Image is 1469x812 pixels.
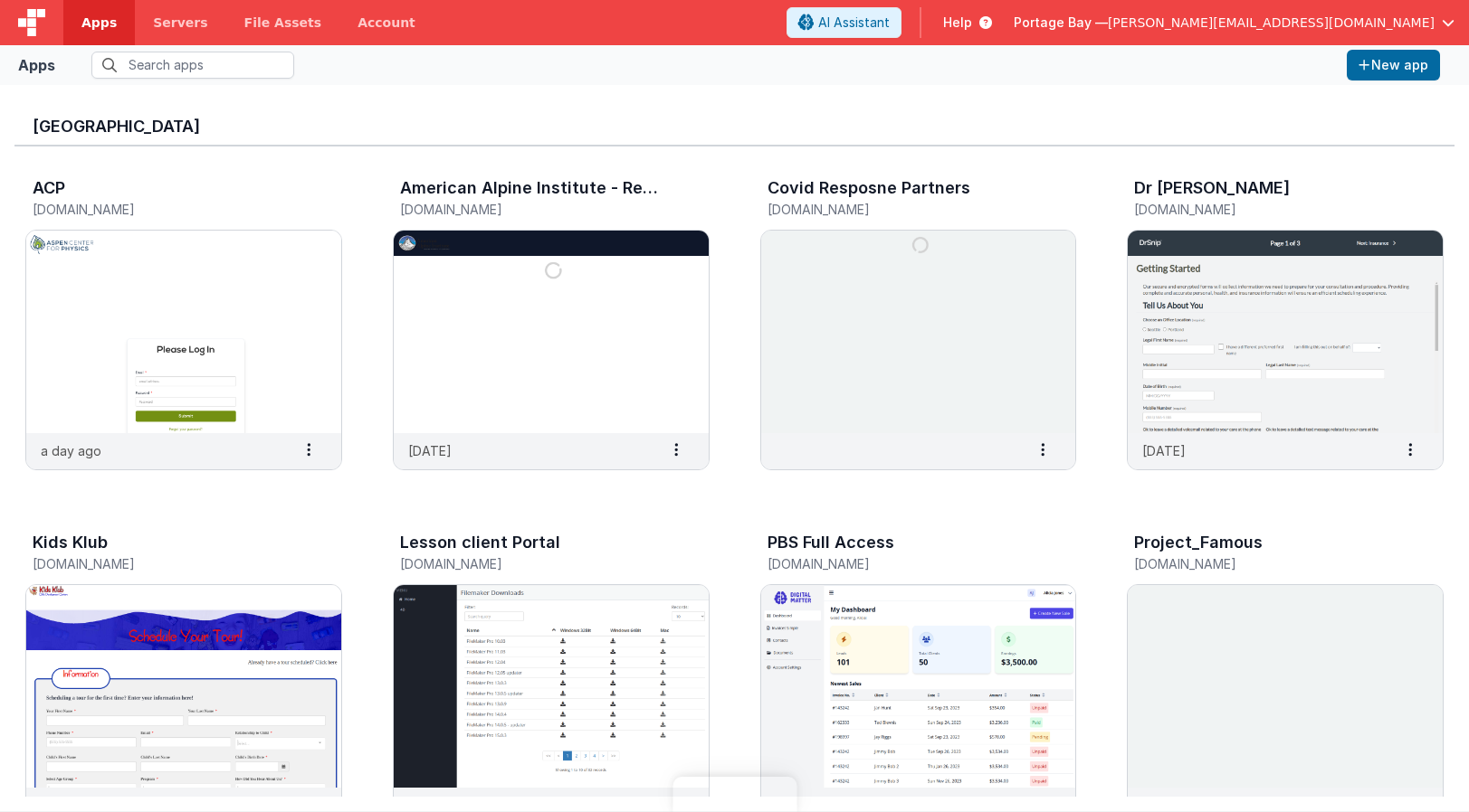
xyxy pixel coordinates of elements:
[153,14,207,32] span: Servers
[41,441,101,460] p: a day ago
[408,441,452,460] p: [DATE]
[91,52,294,79] input: Search apps
[400,179,659,197] h3: American Alpine Institute - Registration Web App
[1142,441,1186,460] p: [DATE]
[1134,557,1398,571] h5: [DOMAIN_NAME]
[400,203,664,216] h5: [DOMAIN_NAME]
[768,557,1032,571] h5: [DOMAIN_NAME]
[1108,14,1435,32] span: [PERSON_NAME][EMAIL_ADDRESS][DOMAIN_NAME]
[400,557,664,571] h5: [DOMAIN_NAME]
[33,179,65,197] h3: ACP
[787,7,901,38] button: AI Assistant
[33,203,297,216] h5: [DOMAIN_NAME]
[33,118,1436,136] h3: [GEOGRAPHIC_DATA]
[1134,533,1263,552] h3: Project_Famous
[1014,14,1108,32] span: Portage Bay —
[768,203,1032,216] h5: [DOMAIN_NAME]
[400,533,560,552] h3: Lesson client Portal
[81,14,117,32] span: Apps
[1014,14,1455,32] button: Portage Bay — [PERSON_NAME][EMAIL_ADDRESS][DOMAIN_NAME]
[1134,203,1398,216] h5: [DOMAIN_NAME]
[33,533,108,552] h3: Kids Klub
[818,14,890,32] span: AI Assistant
[18,54,55,76] div: Apps
[768,179,970,197] h3: Covid Resposne Partners
[943,14,972,32] span: Help
[244,14,322,32] span: File Assets
[1134,179,1290,197] h3: Dr [PERSON_NAME]
[1347,50,1440,80] button: New app
[768,533,894,552] h3: PBS Full Access
[33,557,297,571] h5: [DOMAIN_NAME]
